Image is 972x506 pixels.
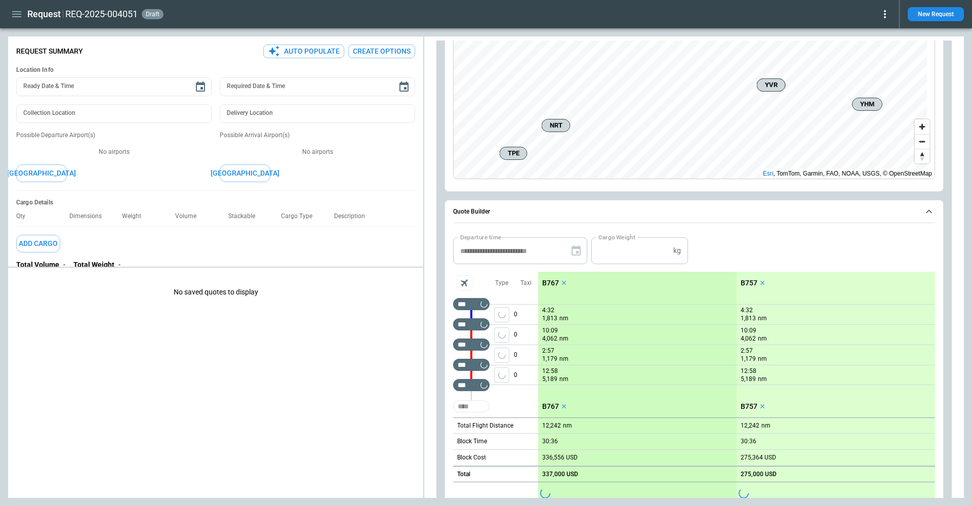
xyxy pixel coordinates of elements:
p: Volume [175,213,205,220]
p: Request Summary [16,47,83,56]
p: B767 [542,402,559,411]
p: kg [673,246,681,255]
p: Possible Departure Airport(s) [16,131,212,140]
button: Add Cargo [16,235,60,252]
button: left aligned [494,367,509,383]
p: 10:09 [542,327,558,334]
p: 1,813 [741,314,756,323]
p: B757 [741,402,757,411]
div: scrollable content [538,272,935,504]
div: Too short [453,339,490,351]
button: left aligned [494,327,509,343]
p: Cargo Type [281,213,320,220]
a: Esri [763,170,774,177]
p: 4:32 [741,307,753,314]
p: 5,189 [741,375,756,384]
p: 275,000 USD [741,471,777,478]
label: Cargo Weight [598,233,635,241]
p: Type [495,279,508,287]
p: 0 [514,365,538,385]
span: TPE [504,148,523,158]
p: nm [559,375,569,384]
h6: Quote Builder [453,208,490,215]
button: Choose date [394,77,414,97]
label: Departure time [460,233,502,241]
button: New Request [908,7,964,21]
button: left aligned [494,348,509,363]
span: Aircraft selection [457,275,472,290]
button: Create Options [348,45,415,58]
p: nm [758,334,767,343]
p: nm [761,421,771,430]
span: YVR [761,80,781,90]
p: Weight [122,213,149,220]
p: - [118,261,120,269]
div: Quote Builder [453,237,935,504]
div: Too short [453,318,490,330]
button: Zoom out [915,134,929,149]
p: 1,179 [741,355,756,363]
p: nm [559,355,569,363]
p: nm [758,355,767,363]
p: 12,242 [542,422,561,430]
p: nm [559,314,569,323]
div: Too short [453,379,490,391]
span: YHM [857,99,878,109]
p: 1,179 [542,355,557,363]
p: Total Weight [73,261,114,269]
p: Total Volume [16,261,59,269]
p: Stackable [228,213,263,220]
p: 5,189 [542,375,557,384]
p: Description [334,213,373,220]
h2: REQ-2025-004051 [65,8,138,20]
p: No saved quotes to display [8,272,423,313]
p: 4,062 [542,334,557,343]
p: Taxi [520,279,532,287]
p: 2:57 [542,347,554,355]
span: Type of sector [494,348,509,363]
button: Auto Populate [263,45,344,58]
button: left aligned [494,307,509,322]
p: 0 [514,345,538,365]
p: Total Flight Distance [457,421,513,430]
p: Qty [16,213,33,220]
div: Too short [453,400,490,412]
p: 10:09 [741,327,756,334]
p: Dimensions [69,213,110,220]
p: nm [758,375,767,384]
div: Too short [453,298,490,310]
button: [GEOGRAPHIC_DATA] [220,164,270,182]
p: 337,000 USD [542,471,578,478]
p: - [63,261,65,269]
p: 4,062 [741,334,756,343]
p: 30:36 [741,438,756,445]
p: No airports [16,148,212,156]
h6: Location Info [16,66,415,74]
p: 4:32 [542,307,554,314]
p: Block Time [457,437,487,446]
p: 336,556 USD [542,454,578,461]
p: B767 [542,279,559,287]
h1: Request [27,8,61,20]
p: 1,813 [542,314,557,323]
p: B757 [741,279,757,287]
span: Type of sector [494,307,509,322]
h6: Cargo Details [16,199,415,206]
p: 30:36 [542,438,558,445]
p: 12:58 [542,367,558,375]
button: Quote Builder [453,200,935,224]
p: 12,242 [741,422,759,430]
p: nm [563,421,572,430]
p: nm [559,334,569,343]
canvas: Map [454,28,927,179]
span: Type of sector [494,367,509,383]
button: Zoom in [915,119,929,134]
span: NRT [546,120,566,131]
span: Type of sector [494,327,509,343]
h6: Total [457,471,470,478]
p: Possible Arrival Airport(s) [220,131,415,140]
p: 0 [514,305,538,324]
p: 0 [514,325,538,345]
span: draft [144,11,161,18]
p: nm [758,314,767,323]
